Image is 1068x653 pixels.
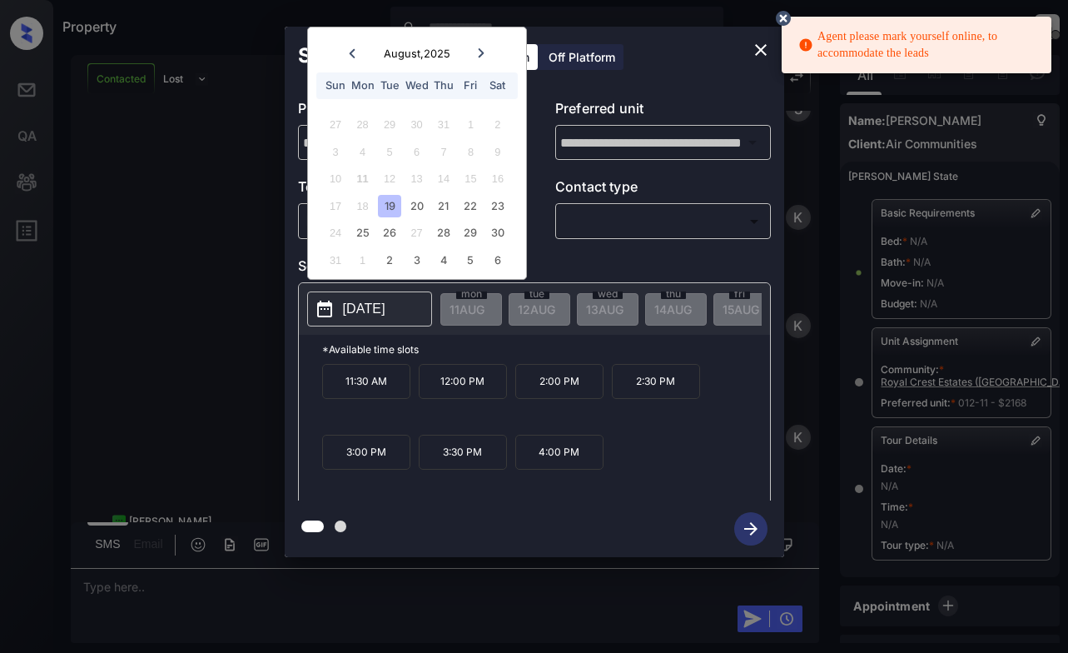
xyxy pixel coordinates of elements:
[405,113,428,136] div: Not available Wednesday, July 30th, 2025
[459,249,482,272] div: Choose Friday, September 5th, 2025
[459,167,482,190] div: Not available Friday, August 15th, 2025
[378,195,400,217] div: Choose Tuesday, August 19th, 2025
[459,195,482,217] div: Choose Friday, August 22nd, 2025
[798,22,1038,68] div: Agent please mark yourself online, to accommodate the leads
[486,141,509,163] div: Not available Saturday, August 9th, 2025
[325,249,347,272] div: Not available Sunday, August 31st, 2025
[419,364,507,399] p: 12:00 PM
[313,112,520,274] div: month 2025-08
[432,195,455,217] div: Choose Thursday, August 21st, 2025
[322,435,410,470] p: 3:00 PM
[515,364,604,399] p: 2:00 PM
[325,74,347,97] div: Sun
[325,195,347,217] div: Not available Sunday, August 17th, 2025
[325,141,347,163] div: Not available Sunday, August 3rd, 2025
[459,113,482,136] div: Not available Friday, August 1st, 2025
[405,167,428,190] div: Not available Wednesday, August 13th, 2025
[307,292,432,326] button: [DATE]
[325,222,347,244] div: Not available Sunday, August 24th, 2025
[343,299,385,319] p: [DATE]
[432,113,455,136] div: Not available Thursday, July 31st, 2025
[419,435,507,470] p: 3:30 PM
[540,44,623,70] div: Off Platform
[378,222,400,244] div: Choose Tuesday, August 26th, 2025
[351,249,374,272] div: Not available Monday, September 1st, 2025
[378,74,400,97] div: Tue
[515,435,604,470] p: 4:00 PM
[459,222,482,244] div: Choose Friday, August 29th, 2025
[459,74,482,97] div: Fri
[298,98,514,125] p: Preferred community
[302,207,509,235] div: In Person
[351,167,374,190] div: Not available Monday, August 11th, 2025
[486,222,509,244] div: Choose Saturday, August 30th, 2025
[351,113,374,136] div: Not available Monday, July 28th, 2025
[325,167,347,190] div: Not available Sunday, August 10th, 2025
[486,249,509,272] div: Choose Saturday, September 6th, 2025
[432,74,455,97] div: Thu
[378,167,400,190] div: Not available Tuesday, August 12th, 2025
[405,141,428,163] div: Not available Wednesday, August 6th, 2025
[378,113,400,136] div: Not available Tuesday, July 29th, 2025
[298,256,771,282] p: Select slot
[322,364,410,399] p: 11:30 AM
[322,335,770,364] p: *Available time slots
[486,195,509,217] div: Choose Saturday, August 23rd, 2025
[405,249,428,272] div: Choose Wednesday, September 3rd, 2025
[724,507,777,551] button: btn-next
[432,249,455,272] div: Choose Thursday, September 4th, 2025
[432,167,455,190] div: Not available Thursday, August 14th, 2025
[351,222,374,244] div: Choose Monday, August 25th, 2025
[351,74,374,97] div: Mon
[325,113,347,136] div: Not available Sunday, July 27th, 2025
[459,141,482,163] div: Not available Friday, August 8th, 2025
[351,195,374,217] div: Not available Monday, August 18th, 2025
[486,74,509,97] div: Sat
[351,141,374,163] div: Not available Monday, August 4th, 2025
[486,167,509,190] div: Not available Saturday, August 16th, 2025
[405,195,428,217] div: Choose Wednesday, August 20th, 2025
[405,222,428,244] div: Not available Wednesday, August 27th, 2025
[555,177,771,203] p: Contact type
[612,364,700,399] p: 2:30 PM
[486,113,509,136] div: Not available Saturday, August 2nd, 2025
[744,33,777,67] button: close
[555,98,771,125] p: Preferred unit
[298,177,514,203] p: Tour type
[378,249,400,272] div: Choose Tuesday, September 2nd, 2025
[432,141,455,163] div: Not available Thursday, August 7th, 2025
[405,74,428,97] div: Wed
[285,27,455,85] h2: Schedule Tour
[432,222,455,244] div: Choose Thursday, August 28th, 2025
[378,141,400,163] div: Not available Tuesday, August 5th, 2025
